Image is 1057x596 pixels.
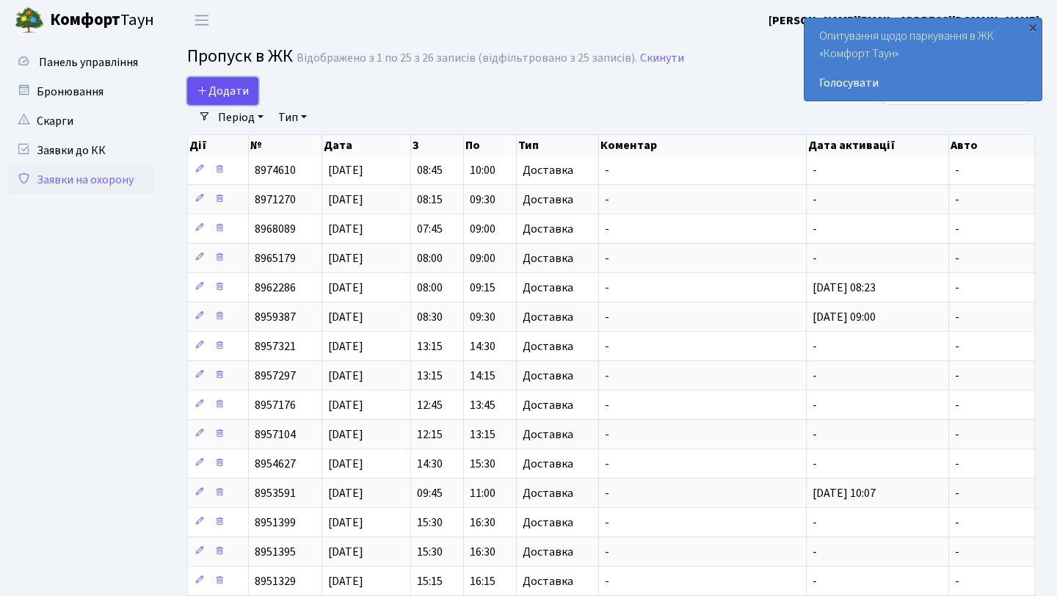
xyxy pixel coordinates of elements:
[523,429,573,440] span: Доставка
[523,546,573,558] span: Доставка
[605,338,609,355] span: -
[328,485,363,501] span: [DATE]
[470,456,495,472] span: 15:30
[470,309,495,325] span: 09:30
[523,311,573,323] span: Доставка
[188,135,249,156] th: Дії
[187,77,258,105] a: Додати
[328,368,363,384] span: [DATE]
[470,515,495,531] span: 16:30
[523,517,573,528] span: Доставка
[328,309,363,325] span: [DATE]
[50,8,120,32] b: Комфорт
[255,485,296,501] span: 8953591
[7,136,154,165] a: Заявки до КК
[955,162,959,178] span: -
[605,162,609,178] span: -
[417,280,443,296] span: 08:00
[328,338,363,355] span: [DATE]
[417,338,443,355] span: 13:15
[955,544,959,560] span: -
[640,51,684,65] a: Скинути
[605,573,609,589] span: -
[417,456,443,472] span: 14:30
[1025,20,1040,34] div: ×
[955,515,959,531] span: -
[470,338,495,355] span: 14:30
[813,397,817,413] span: -
[255,456,296,472] span: 8954627
[955,192,959,208] span: -
[272,105,313,130] a: Тип
[813,280,876,296] span: [DATE] 08:23
[605,456,609,472] span: -
[470,485,495,501] span: 11:00
[523,458,573,470] span: Доставка
[813,515,817,531] span: -
[322,135,411,156] th: Дата
[328,280,363,296] span: [DATE]
[605,309,609,325] span: -
[328,397,363,413] span: [DATE]
[470,250,495,266] span: 09:00
[523,252,573,264] span: Доставка
[255,192,296,208] span: 8971270
[769,12,1039,29] a: [PERSON_NAME][EMAIL_ADDRESS][DOMAIN_NAME]
[417,397,443,413] span: 12:45
[255,573,296,589] span: 8951329
[605,250,609,266] span: -
[297,51,637,65] div: Відображено з 1 по 25 з 26 записів (відфільтровано з 25 записів).
[470,397,495,413] span: 13:45
[7,165,154,195] a: Заявки на охорону
[949,135,1035,156] th: Авто
[417,485,443,501] span: 09:45
[328,192,363,208] span: [DATE]
[328,426,363,443] span: [DATE]
[197,83,249,99] span: Додати
[255,250,296,266] span: 8965179
[255,162,296,178] span: 8974610
[605,544,609,560] span: -
[328,221,363,237] span: [DATE]
[470,162,495,178] span: 10:00
[523,164,573,176] span: Доставка
[255,338,296,355] span: 8957321
[470,368,495,384] span: 14:15
[605,192,609,208] span: -
[955,485,959,501] span: -
[470,573,495,589] span: 16:15
[411,135,464,156] th: З
[813,573,817,589] span: -
[417,221,443,237] span: 07:45
[470,280,495,296] span: 09:15
[605,515,609,531] span: -
[255,280,296,296] span: 8962286
[813,485,876,501] span: [DATE] 10:07
[804,18,1042,101] div: Опитування щодо паркування в ЖК «Комфорт Таун»
[464,135,517,156] th: По
[7,106,154,136] a: Скарги
[328,544,363,560] span: [DATE]
[15,6,44,35] img: logo.png
[813,426,817,443] span: -
[813,192,817,208] span: -
[813,309,876,325] span: [DATE] 09:00
[417,426,443,443] span: 12:15
[605,368,609,384] span: -
[813,162,817,178] span: -
[255,426,296,443] span: 8957104
[523,194,573,206] span: Доставка
[955,250,959,266] span: -
[255,221,296,237] span: 8968089
[955,368,959,384] span: -
[470,192,495,208] span: 09:30
[523,341,573,352] span: Доставка
[819,74,1027,92] a: Голосувати
[417,192,443,208] span: 08:15
[249,135,322,156] th: №
[605,426,609,443] span: -
[417,162,443,178] span: 08:45
[813,368,817,384] span: -
[523,223,573,235] span: Доставка
[955,280,959,296] span: -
